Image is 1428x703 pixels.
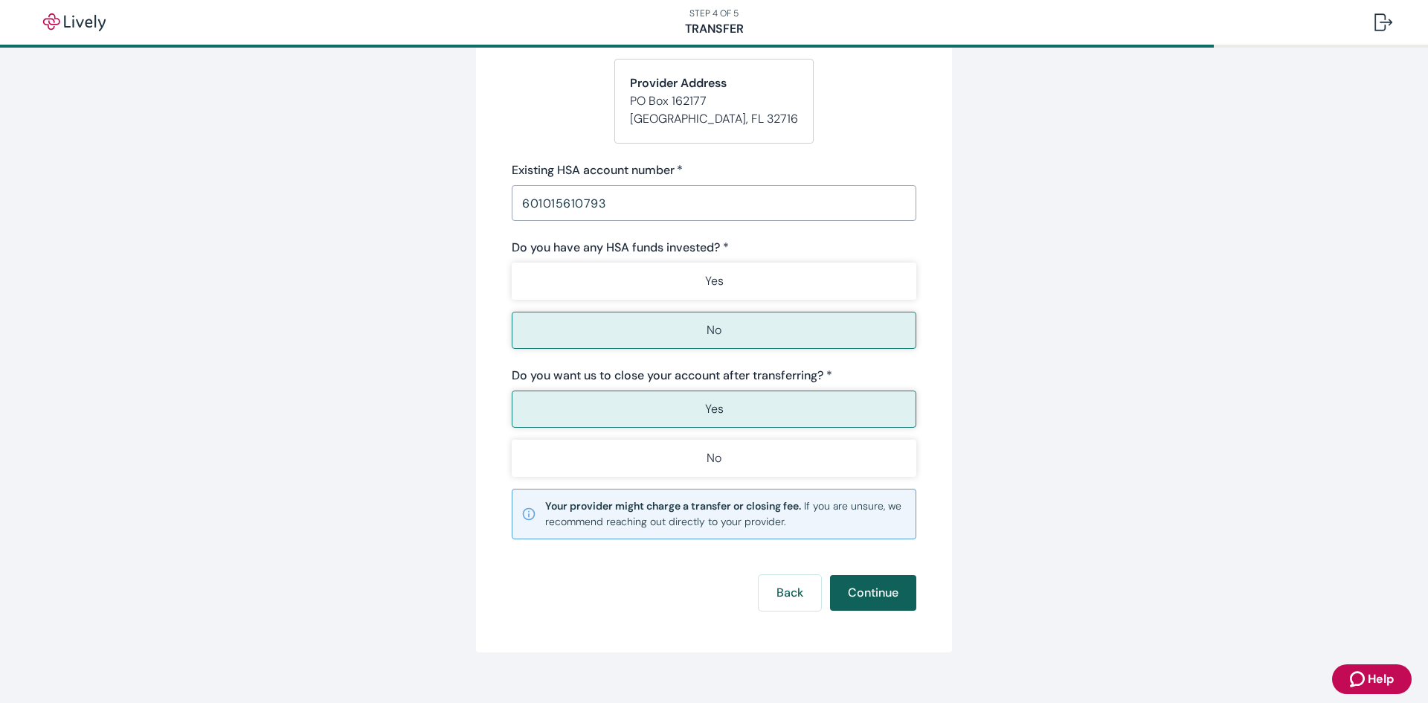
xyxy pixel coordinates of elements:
[545,498,907,530] small: If you are unsure, we recommend reaching out directly to your provider.
[630,110,798,128] p: [GEOGRAPHIC_DATA] , FL 32716
[1363,4,1404,40] button: Log out
[512,239,729,257] label: Do you have any HSA funds invested? *
[512,440,916,477] button: No
[512,312,916,349] button: No
[705,400,724,418] p: Yes
[512,391,916,428] button: Yes
[830,575,916,611] button: Continue
[707,321,721,339] p: No
[1350,670,1368,688] svg: Zendesk support icon
[33,13,116,31] img: Lively
[512,263,916,300] button: Yes
[630,75,727,91] strong: Provider Address
[1332,664,1412,694] button: Zendesk support iconHelp
[759,575,821,611] button: Back
[512,367,832,385] label: Do you want us to close your account after transferring? *
[707,449,721,467] p: No
[1368,670,1394,688] span: Help
[705,272,724,290] p: Yes
[630,92,798,110] p: PO Box 162177
[545,499,801,513] strong: Your provider might charge a transfer or closing fee.
[512,161,683,179] label: Existing HSA account number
